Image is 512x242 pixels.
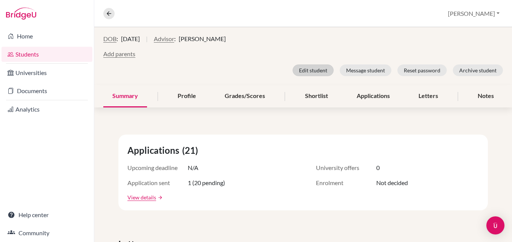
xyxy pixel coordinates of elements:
img: Bridge-U [6,8,36,20]
span: (21) [182,144,201,157]
span: : [174,34,176,43]
a: Documents [2,83,92,98]
span: | [146,34,148,49]
div: Letters [409,85,447,107]
span: [PERSON_NAME] [179,34,226,43]
div: Open Intercom Messenger [486,216,504,234]
span: : [117,34,118,43]
a: Analytics [2,102,92,117]
button: Archive student [453,64,503,76]
div: Grades/Scores [216,85,274,107]
a: arrow_forward [156,195,163,200]
span: University offers [316,163,376,172]
span: [DATE] [121,34,140,43]
button: Message student [340,64,391,76]
div: Shortlist [296,85,337,107]
a: View details [127,193,156,201]
button: Add parents [103,49,135,58]
a: Home [2,29,92,44]
a: Students [2,47,92,62]
button: DOB [103,34,117,43]
div: Notes [469,85,503,107]
span: 1 (20 pending) [188,178,225,187]
div: Profile [169,85,205,107]
span: N/A [188,163,198,172]
span: Upcoming deadline [127,163,188,172]
div: Applications [348,85,399,107]
a: Community [2,225,92,240]
div: Summary [103,85,147,107]
a: Help center [2,207,92,222]
span: Enrolment [316,178,376,187]
span: Applications [127,144,182,157]
span: 0 [376,163,380,172]
span: Application sent [127,178,188,187]
button: Reset password [397,64,447,76]
button: Edit student [293,64,334,76]
span: Not decided [376,178,408,187]
a: Universities [2,65,92,80]
button: Advisor [154,34,174,43]
button: [PERSON_NAME] [445,6,503,21]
